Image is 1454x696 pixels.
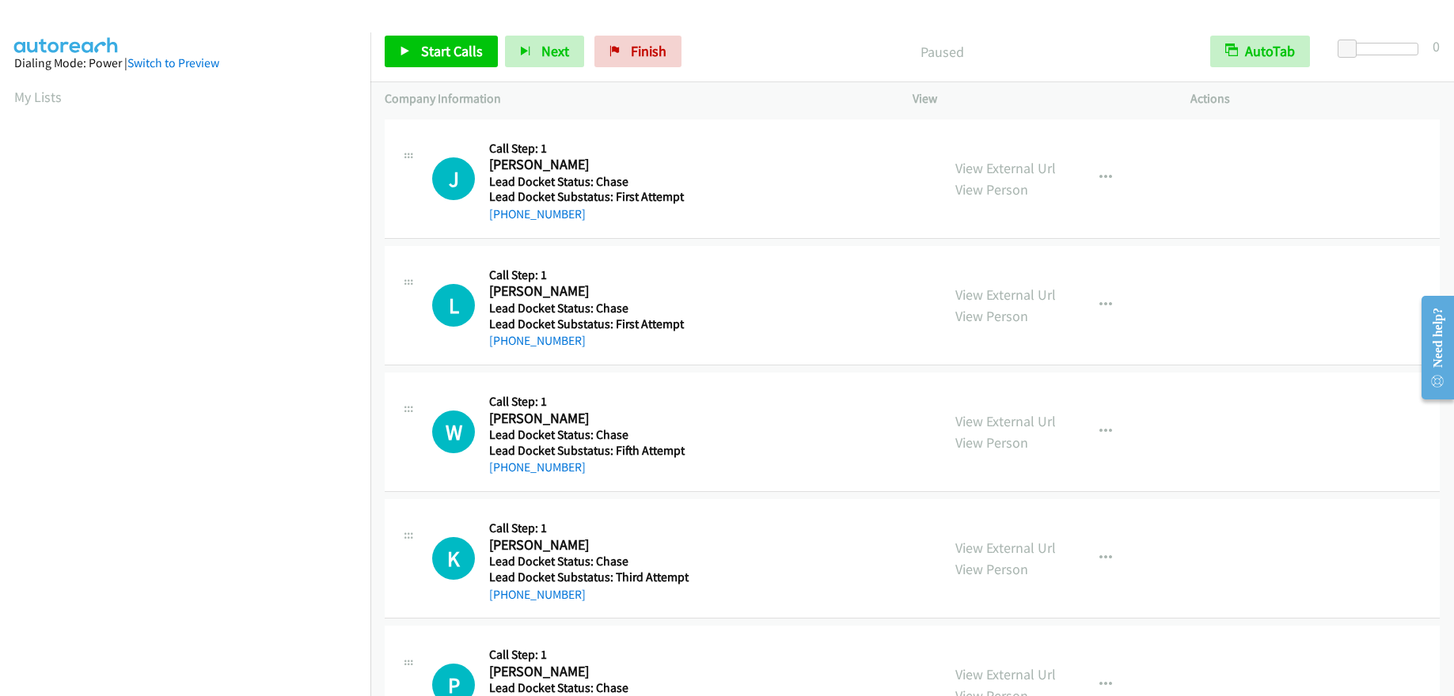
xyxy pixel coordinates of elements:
h2: [PERSON_NAME] [489,156,700,174]
h2: [PERSON_NAME] [489,410,700,428]
h5: Lead Docket Substatus: Fifth Attempt [489,443,700,459]
h2: [PERSON_NAME] [489,282,700,301]
h5: Lead Docket Substatus: Third Attempt [489,569,700,585]
a: View Person [955,560,1028,578]
h2: [PERSON_NAME] [489,536,700,554]
h5: Lead Docket Status: Chase [489,301,700,316]
span: Finish [631,42,666,60]
a: Start Calls [385,36,498,67]
h5: Call Step: 1 [489,520,700,536]
h5: Lead Docket Status: Chase [489,554,700,569]
a: View Person [955,307,1028,325]
p: View [913,89,1162,108]
div: Dialing Mode: Power | [14,54,356,73]
p: Actions [1190,89,1440,108]
button: Next [505,36,584,67]
span: Start Calls [421,42,483,60]
a: Finish [594,36,681,67]
p: Company Information [385,89,884,108]
a: [PHONE_NUMBER] [489,460,586,475]
a: View Person [955,180,1028,199]
h1: W [432,410,475,453]
a: View External Url [955,539,1056,557]
a: [PHONE_NUMBER] [489,333,586,348]
h1: J [432,157,475,200]
h1: K [432,537,475,580]
p: Paused [703,41,1182,62]
h5: Call Step: 1 [489,647,700,663]
div: 0 [1433,36,1440,57]
h2: [PERSON_NAME] [489,663,700,681]
h5: Lead Docket Status: Chase [489,427,700,443]
h5: Lead Docket Substatus: First Attempt [489,316,700,332]
a: View External Url [955,665,1056,683]
h5: Call Step: 1 [489,267,700,283]
h5: Call Step: 1 [489,141,700,157]
h5: Lead Docket Substatus: First Attempt [489,189,700,205]
a: View External Url [955,286,1056,304]
h5: Call Step: 1 [489,394,700,410]
a: View Person [955,433,1028,452]
a: Switch to Preview [127,55,219,70]
h1: L [432,284,475,327]
span: Next [541,42,569,60]
a: View External Url [955,159,1056,177]
h5: Lead Docket Status: Chase [489,680,700,696]
iframe: Resource Center [1408,285,1454,410]
h5: Lead Docket Status: Chase [489,174,700,190]
button: AutoTab [1210,36,1310,67]
div: The call is yet to be attempted [432,537,475,580]
a: View External Url [955,412,1056,430]
div: Delay between calls (in seconds) [1346,43,1418,55]
a: [PHONE_NUMBER] [489,206,586,221]
a: My Lists [14,88,62,106]
a: [PHONE_NUMBER] [489,587,586,602]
